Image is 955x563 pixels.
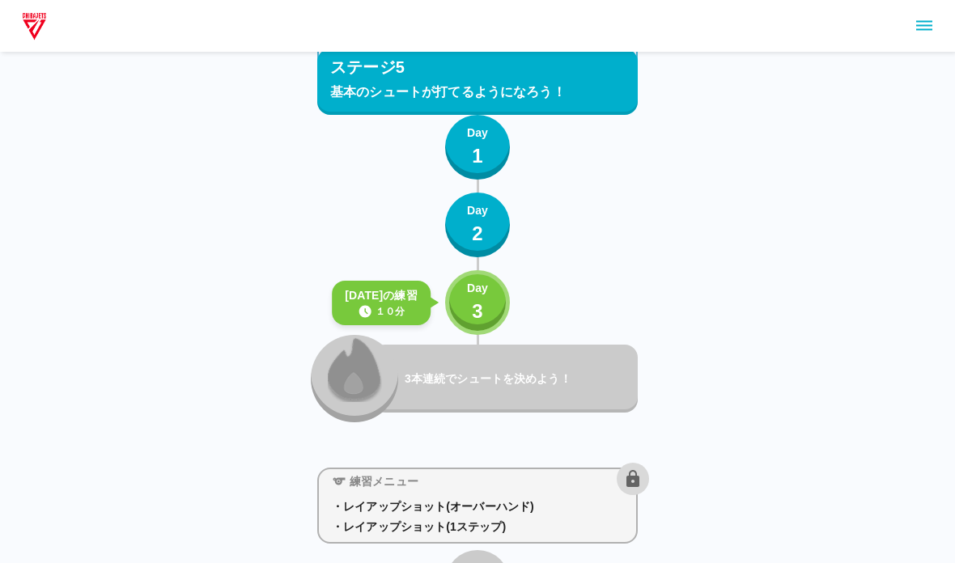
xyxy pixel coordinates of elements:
p: 基本のシュートが打てるようになろう！ [330,83,625,102]
p: ・レイアップショット(1ステップ) [332,519,623,536]
p: １０分 [376,305,405,320]
p: Day [467,125,488,142]
p: 3 [472,298,483,327]
p: 練習メニュー [350,474,418,491]
p: 2 [472,220,483,249]
img: locked_fire_icon [328,337,382,403]
button: locked_fire_icon [311,336,398,423]
p: 1 [472,142,483,171]
p: ・レイアップショット(オーバーハンド) [332,499,623,516]
button: sidemenu [910,12,938,40]
button: Day3 [445,271,510,336]
img: dummy [19,10,49,42]
p: ステージ5 [330,55,405,79]
p: [DATE]の練習 [345,288,418,305]
button: Day2 [445,193,510,258]
p: Day [467,203,488,220]
p: 3本連続でシュートを決めよう！ [405,371,631,388]
button: Day1 [445,116,510,180]
p: Day [467,281,488,298]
